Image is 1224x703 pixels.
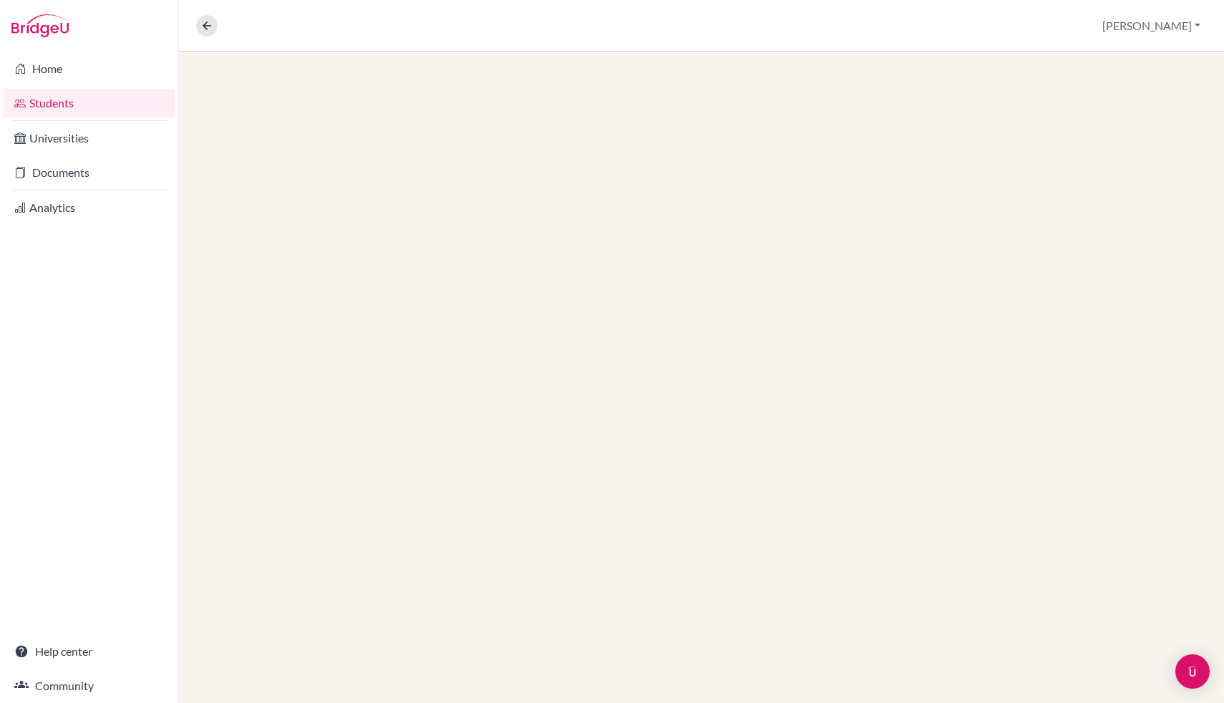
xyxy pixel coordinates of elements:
[11,14,69,37] img: Bridge-U
[3,672,175,700] a: Community
[1096,12,1207,39] button: [PERSON_NAME]
[1175,654,1210,689] div: Open Intercom Messenger
[3,637,175,666] a: Help center
[3,89,175,117] a: Students
[3,54,175,83] a: Home
[3,124,175,152] a: Universities
[3,158,175,187] a: Documents
[3,193,175,222] a: Analytics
